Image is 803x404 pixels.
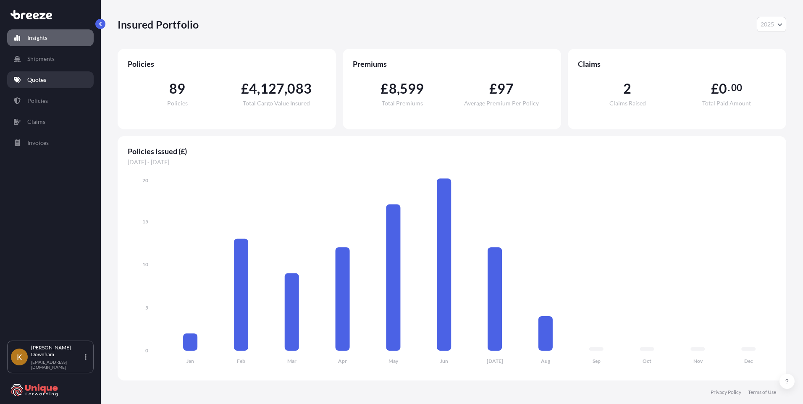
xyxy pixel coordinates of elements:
[128,146,776,156] span: Policies Issued (£)
[128,158,776,166] span: [DATE] - [DATE]
[593,358,601,364] tspan: Sep
[711,82,719,95] span: £
[31,359,83,370] p: [EMAIL_ADDRESS][DOMAIN_NAME]
[464,100,539,106] span: Average Premium Per Policy
[381,82,388,95] span: £
[27,55,55,63] p: Shipments
[400,82,424,95] span: 599
[389,82,397,95] span: 8
[260,82,285,95] span: 127
[487,358,503,364] tspan: [DATE]
[744,358,753,364] tspan: Dec
[287,358,297,364] tspan: Mar
[757,17,786,32] button: Year Selector
[7,113,94,130] a: Claims
[7,71,94,88] a: Quotes
[623,82,631,95] span: 2
[711,389,741,396] a: Privacy Policy
[388,358,399,364] tspan: May
[728,84,730,91] span: .
[128,59,326,69] span: Policies
[643,358,651,364] tspan: Oct
[17,353,22,361] span: K
[7,29,94,46] a: Insights
[142,177,148,184] tspan: 20
[27,76,46,84] p: Quotes
[719,82,727,95] span: 0
[7,50,94,67] a: Shipments
[397,82,400,95] span: ,
[489,82,497,95] span: £
[761,20,774,29] span: 2025
[167,100,188,106] span: Policies
[145,347,148,354] tspan: 0
[693,358,703,364] tspan: Nov
[257,82,260,95] span: ,
[287,82,312,95] span: 083
[169,82,185,95] span: 89
[142,261,148,268] tspan: 10
[27,139,49,147] p: Invoices
[186,358,194,364] tspan: Jan
[7,134,94,151] a: Invoices
[440,358,448,364] tspan: Jun
[353,59,551,69] span: Premiums
[241,82,249,95] span: £
[142,218,148,225] tspan: 15
[338,358,347,364] tspan: Apr
[748,389,776,396] a: Terms of Use
[27,34,47,42] p: Insights
[609,100,646,106] span: Claims Raised
[237,358,245,364] tspan: Feb
[118,18,199,31] p: Insured Portfolio
[731,84,742,91] span: 00
[382,100,423,106] span: Total Premiums
[249,82,257,95] span: 4
[243,100,310,106] span: Total Cargo Value Insured
[31,344,83,358] p: [PERSON_NAME] Downham
[27,97,48,105] p: Policies
[702,100,751,106] span: Total Paid Amount
[7,92,94,109] a: Policies
[10,383,59,397] img: organization-logo
[578,59,776,69] span: Claims
[145,304,148,311] tspan: 5
[27,118,45,126] p: Claims
[497,82,513,95] span: 97
[284,82,287,95] span: ,
[541,358,551,364] tspan: Aug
